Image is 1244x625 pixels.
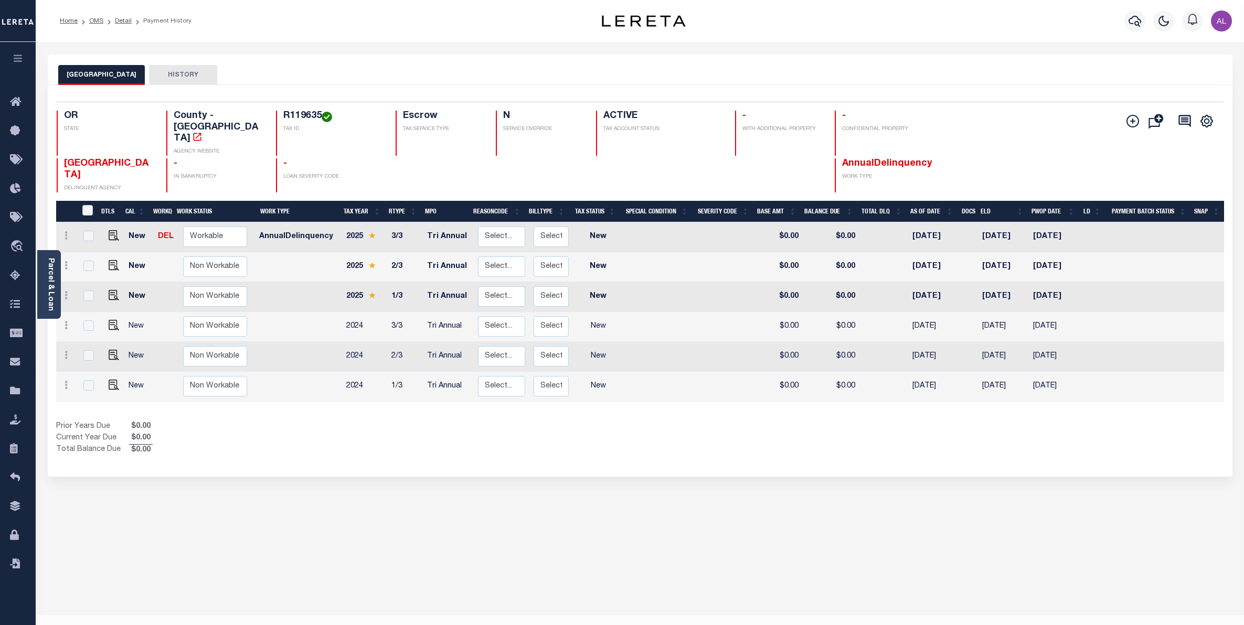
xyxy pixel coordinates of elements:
[421,201,469,222] th: MPO
[842,111,846,121] span: -
[124,252,153,282] td: New
[978,282,1029,312] td: [DATE]
[753,201,800,222] th: Base Amt: activate to sort column ascending
[60,18,78,24] a: Home
[756,222,803,252] td: $0.00
[174,173,263,181] p: IN BANKRUPTCY
[387,282,423,312] td: 1/3
[908,342,959,372] td: [DATE]
[803,282,859,312] td: $0.00
[958,201,976,222] th: Docs
[129,445,153,456] span: $0.00
[149,201,173,222] th: WorkQ
[174,159,177,168] span: -
[573,282,623,312] td: New
[56,421,129,433] td: Prior Years Due
[342,312,387,342] td: 2024
[368,262,376,269] img: Star.svg
[742,125,823,133] p: WITH ADDITIONAL PROPERTY
[423,372,474,402] td: Tri Annual
[403,111,483,122] h4: Escrow
[342,282,387,312] td: 2025
[908,252,959,282] td: [DATE]
[423,222,474,252] td: Tri Annual
[1079,201,1105,222] th: LD: activate to sort column ascending
[339,201,385,222] th: Tax Year: activate to sort column ascending
[756,312,803,342] td: $0.00
[1105,201,1190,222] th: Payment Batch Status: activate to sort column ascending
[1029,252,1080,282] td: [DATE]
[342,252,387,282] td: 2025
[1029,222,1080,252] td: [DATE]
[58,65,145,85] button: [GEOGRAPHIC_DATA]
[423,282,474,312] td: Tri Annual
[573,372,623,402] td: New
[56,444,129,456] td: Total Balance Due
[76,201,98,222] th: &nbsp;
[842,125,932,133] p: CONFIDENTIAL PROPERTY
[255,222,342,252] td: AnnualDelinquency
[124,372,153,402] td: New
[603,111,722,122] h4: ACTIVE
[906,201,957,222] th: As of Date: activate to sort column ascending
[64,111,154,122] h4: OR
[842,159,932,168] span: AnnualDelinquency
[503,125,583,133] p: SERVICE OVERRIDE
[1029,312,1080,342] td: [DATE]
[469,201,525,222] th: ReasonCode: activate to sort column ascending
[124,282,153,312] td: New
[97,201,121,222] th: DTLS
[56,433,129,444] td: Current Year Due
[1029,282,1080,312] td: [DATE]
[423,342,474,372] td: Tri Annual
[842,173,932,181] p: WORK TYPE
[342,342,387,372] td: 2024
[403,125,483,133] p: TAX SERVICE TYPE
[283,125,383,133] p: TAX ID
[908,372,959,402] td: [DATE]
[387,312,423,342] td: 3/3
[857,201,907,222] th: Total DLQ: activate to sort column ascending
[573,222,623,252] td: New
[573,312,623,342] td: New
[283,173,383,181] p: LOAN SEVERITY CODE
[124,342,153,372] td: New
[602,15,686,27] img: logo-dark.svg
[573,342,623,372] td: New
[756,252,803,282] td: $0.00
[1029,342,1080,372] td: [DATE]
[129,421,153,433] span: $0.00
[124,312,153,342] td: New
[64,125,154,133] p: STATE
[56,201,76,222] th: &nbsp;&nbsp;&nbsp;&nbsp;&nbsp;&nbsp;&nbsp;&nbsp;&nbsp;&nbsp;
[692,201,753,222] th: Severity Code: activate to sort column ascending
[149,65,217,85] button: HISTORY
[569,201,620,222] th: Tax Status: activate to sort column ascending
[978,372,1029,402] td: [DATE]
[978,222,1029,252] td: [DATE]
[283,159,287,168] span: -
[1029,372,1080,402] td: [DATE]
[756,342,803,372] td: $0.00
[1190,201,1224,222] th: SNAP: activate to sort column ascending
[387,372,423,402] td: 1/3
[803,222,859,252] td: $0.00
[803,372,859,402] td: $0.00
[803,342,859,372] td: $0.00
[385,201,421,222] th: RType: activate to sort column ascending
[742,111,746,121] span: -
[368,232,376,239] img: Star.svg
[342,372,387,402] td: 2024
[620,201,692,222] th: Special Condition: activate to sort column ascending
[173,201,244,222] th: Work Status
[756,282,803,312] td: $0.00
[423,252,474,282] td: Tri Annual
[387,252,423,282] td: 2/3
[978,312,1029,342] td: [DATE]
[573,252,623,282] td: New
[756,372,803,402] td: $0.00
[174,148,263,156] p: AGENCY WEBSITE
[1027,201,1078,222] th: PWOP Date: activate to sort column ascending
[174,111,263,145] h4: County - [GEOGRAPHIC_DATA]
[387,342,423,372] td: 2/3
